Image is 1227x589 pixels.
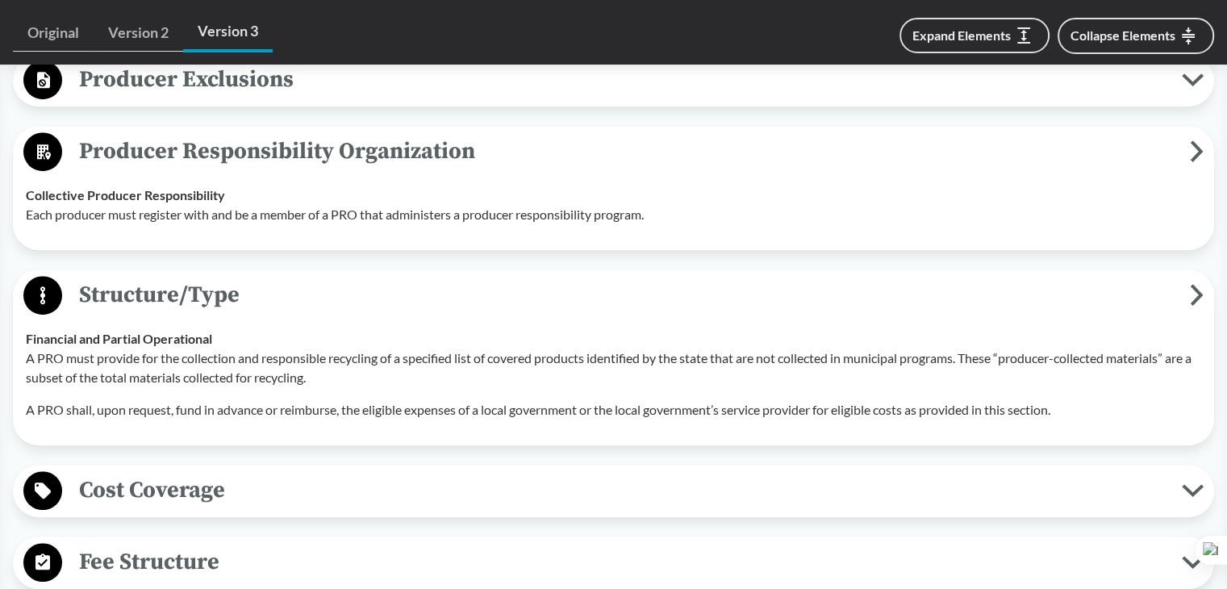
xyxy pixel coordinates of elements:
a: Version 2 [94,15,183,52]
a: Version 3 [183,13,273,52]
span: Cost Coverage [62,472,1182,508]
a: Original [13,15,94,52]
button: Producer Exclusions [19,60,1208,101]
span: Producer Exclusions [62,61,1182,98]
button: Structure/Type [19,275,1208,316]
button: Fee Structure [19,542,1208,583]
button: Collapse Elements [1058,18,1214,54]
span: Producer Responsibility Organization [62,133,1190,169]
p: Each producer must register with and be a member of a PRO that administers a producer responsibil... [26,205,1201,224]
strong: Financial and Partial Operational [26,331,212,346]
span: Fee Structure [62,544,1182,580]
p: A PRO shall, upon request, fund in advance or reimburse, the eligible expenses of a local governm... [26,400,1201,420]
strong: Collective Producer Responsibility [26,187,225,203]
button: Producer Responsibility Organization [19,132,1208,173]
button: Cost Coverage [19,470,1208,512]
p: A PRO must provide for the collection and responsible recycling of a specified list of covered pr... [26,349,1201,387]
span: Structure/Type [62,277,1190,313]
button: Expand Elements [899,18,1050,53]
